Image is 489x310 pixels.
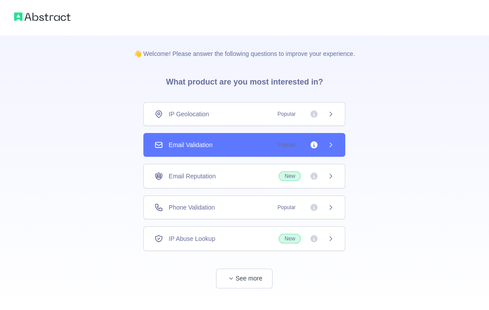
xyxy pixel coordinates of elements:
span: IP Abuse Lookup [168,234,215,243]
img: Abstract logo [14,11,71,23]
span: Email Validation [168,140,212,149]
span: Email Reputation [168,172,216,181]
button: See more [216,269,272,288]
h3: What product are you most interested in? [152,58,337,102]
span: Popular [272,140,301,149]
span: Phone Validation [168,203,215,212]
span: New [279,171,301,181]
span: Popular [272,203,301,212]
span: New [279,234,301,244]
span: Popular [272,110,301,118]
span: IP Geolocation [168,110,209,118]
p: 👋 Welcome! Please answer the following questions to improve your experience. [120,35,369,58]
